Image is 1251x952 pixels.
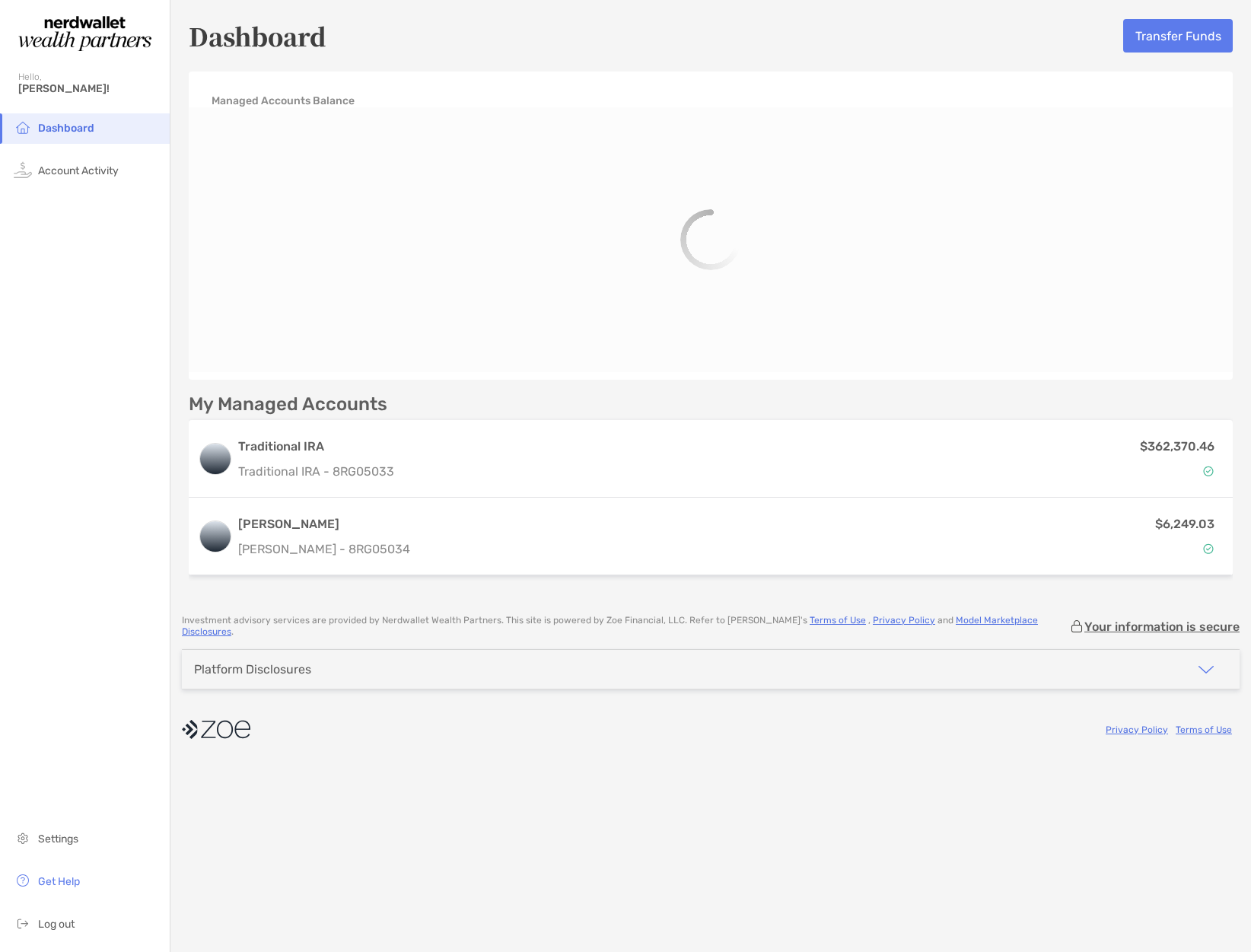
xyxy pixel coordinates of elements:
[14,118,32,136] img: household icon
[38,164,119,177] span: Account Activity
[14,871,32,890] img: get-help icon
[200,521,231,552] img: logo account
[38,833,78,845] span: Settings
[1140,437,1214,456] p: $362,370.46
[38,875,80,888] span: Get Help
[1197,661,1215,679] img: icon arrow
[38,122,94,135] span: Dashboard
[1123,19,1233,53] button: Transfer Funds
[810,615,866,626] a: Terms of Use
[200,444,231,474] img: logo account
[18,82,161,95] span: [PERSON_NAME]!
[14,161,32,179] img: activity icon
[238,540,410,559] p: [PERSON_NAME] - 8RG05034
[18,6,151,61] img: Zoe Logo
[189,395,387,414] p: My Managed Accounts
[38,918,75,931] span: Log out
[873,615,935,626] a: Privacy Policy
[1155,514,1214,533] p: $6,249.03
[1176,724,1232,735] a: Terms of Use
[212,94,355,107] h4: Managed Accounts Balance
[182,712,250,747] img: company logo
[189,18,326,53] h5: Dashboard
[182,615,1069,638] p: Investment advisory services are provided by Nerdwallet Wealth Partners . This site is powered by...
[1084,619,1240,634] p: Your information is secure
[238,462,394,481] p: Traditional IRA - 8RG05033
[14,829,32,847] img: settings icon
[238,515,410,533] h3: [PERSON_NAME]
[1203,543,1214,554] img: Account Status icon
[14,914,32,932] img: logout icon
[194,662,311,677] div: Platform Disclosures
[182,615,1038,637] a: Model Marketplace Disclosures
[1203,466,1214,476] img: Account Status icon
[238,438,394,456] h3: Traditional IRA
[1106,724,1168,735] a: Privacy Policy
